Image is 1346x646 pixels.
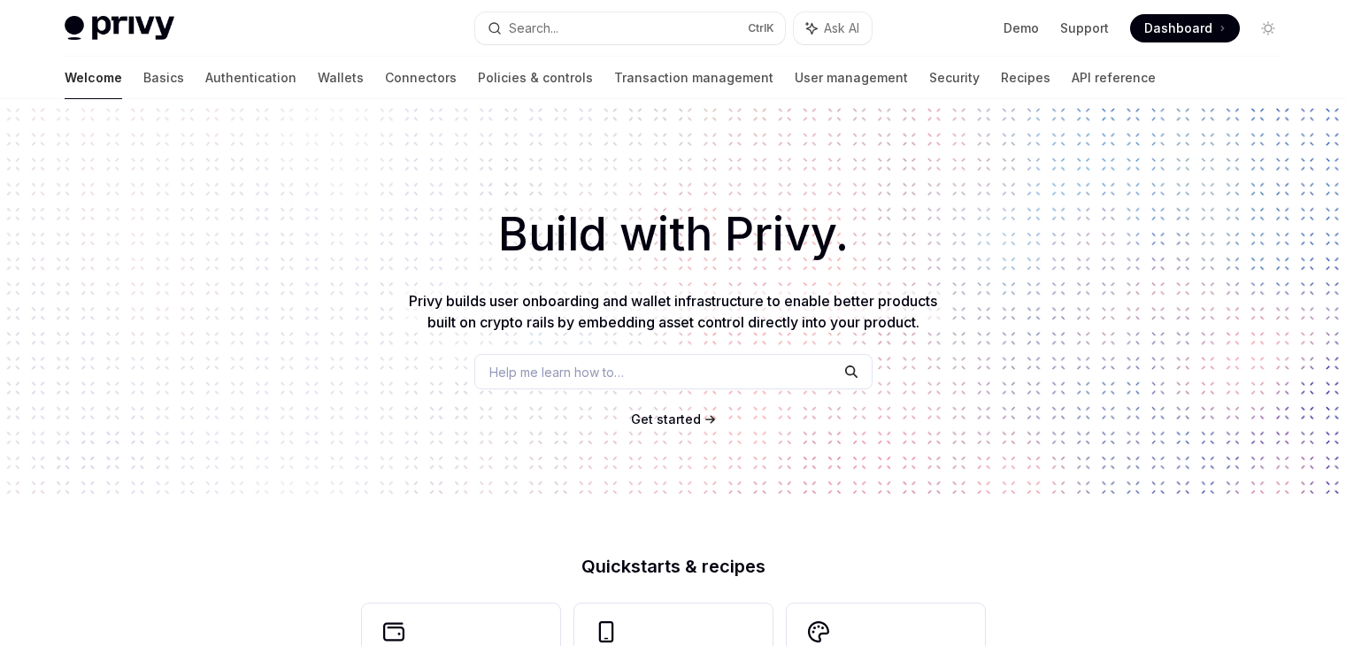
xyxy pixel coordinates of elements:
[489,363,624,381] span: Help me learn how to…
[1001,57,1050,99] a: Recipes
[478,57,593,99] a: Policies & controls
[1072,57,1156,99] a: API reference
[318,57,364,99] a: Wallets
[143,57,184,99] a: Basics
[795,57,908,99] a: User management
[205,57,296,99] a: Authentication
[1004,19,1039,37] a: Demo
[1144,19,1212,37] span: Dashboard
[1130,14,1240,42] a: Dashboard
[614,57,773,99] a: Transaction management
[475,12,785,44] button: Search...CtrlK
[385,57,457,99] a: Connectors
[1254,14,1282,42] button: Toggle dark mode
[794,12,872,44] button: Ask AI
[509,18,558,39] div: Search...
[362,558,985,575] h2: Quickstarts & recipes
[1060,19,1109,37] a: Support
[409,292,937,331] span: Privy builds user onboarding and wallet infrastructure to enable better products built on crypto ...
[28,200,1318,269] h1: Build with Privy.
[748,21,774,35] span: Ctrl K
[929,57,980,99] a: Security
[631,411,701,427] span: Get started
[65,16,174,41] img: light logo
[824,19,859,37] span: Ask AI
[65,57,122,99] a: Welcome
[631,411,701,428] a: Get started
